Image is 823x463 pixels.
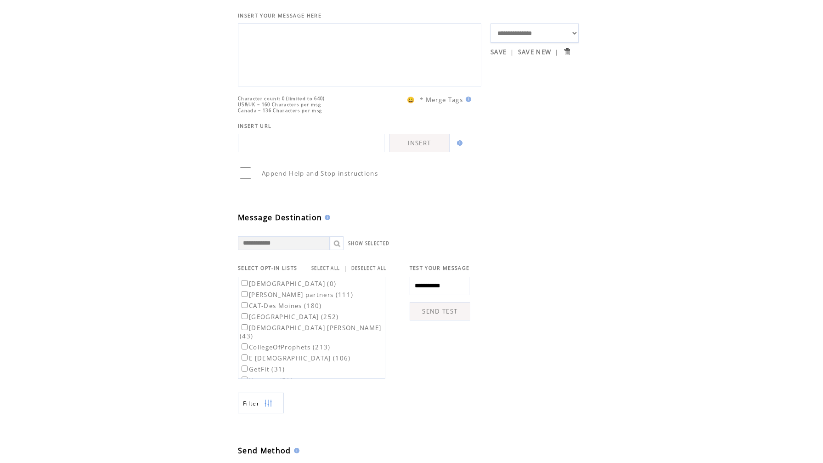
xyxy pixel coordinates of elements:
img: help.gif [454,140,462,146]
input: [PERSON_NAME] partners (111) [242,291,248,297]
label: CAT-Des Moines (180) [240,302,322,310]
span: | [555,48,558,56]
label: CollegeOfProphets (213) [240,343,331,351]
a: SAVE NEW [518,48,552,56]
input: Submit [563,47,571,56]
input: [DEMOGRAPHIC_DATA] (0) [242,280,248,286]
a: Filter [238,393,284,413]
a: INSERT [389,134,450,152]
span: INSERT YOUR MESSAGE HERE [238,12,321,19]
input: Houston (51) [242,377,248,383]
span: 😀 [407,96,415,104]
span: Append Help and Stop instructions [262,169,378,177]
a: SELECT ALL [311,265,340,271]
label: GetFit (31) [240,365,285,373]
span: INSERT URL [238,123,271,129]
label: [PERSON_NAME] partners (111) [240,291,353,299]
a: SAVE [490,48,507,56]
span: TEST YOUR MESSAGE [410,265,470,271]
label: [DEMOGRAPHIC_DATA] (0) [240,280,336,288]
label: Houston (51) [240,376,293,384]
span: | [344,264,347,272]
input: GetFit (31) [242,366,248,372]
span: US&UK = 160 Characters per msg [238,102,321,108]
span: SELECT OPT-IN LISTS [238,265,297,271]
img: filters.png [264,393,272,414]
label: [GEOGRAPHIC_DATA] (252) [240,313,339,321]
img: help.gif [463,97,471,102]
span: * Merge Tags [420,96,463,104]
a: SHOW SELECTED [348,240,389,246]
span: | [510,48,514,56]
input: E [DEMOGRAPHIC_DATA] (106) [242,354,248,360]
span: Send Method [238,446,291,456]
span: Message Destination [238,212,322,223]
span: Canada = 136 Characters per msg [238,108,322,114]
img: help.gif [291,448,299,453]
img: help.gif [322,215,330,220]
input: CAT-Des Moines (180) [242,302,248,308]
span: Show filters [243,400,259,407]
input: [GEOGRAPHIC_DATA] (252) [242,313,248,319]
label: E [DEMOGRAPHIC_DATA] (106) [240,354,351,362]
a: DESELECT ALL [351,265,387,271]
span: Character count: 0 (limited to 640) [238,96,325,102]
input: CollegeOfProphets (213) [242,343,248,349]
input: [DEMOGRAPHIC_DATA] [PERSON_NAME] (43) [242,324,248,330]
a: SEND TEST [410,302,470,320]
label: [DEMOGRAPHIC_DATA] [PERSON_NAME] (43) [240,324,382,340]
